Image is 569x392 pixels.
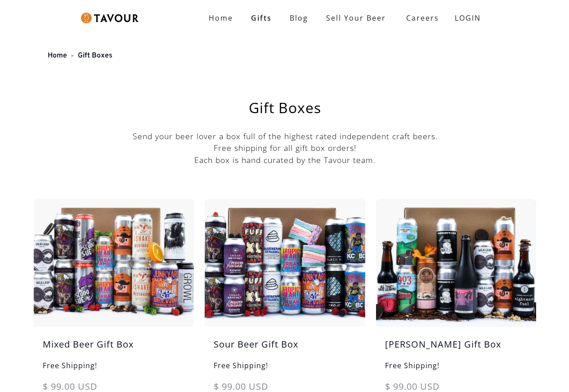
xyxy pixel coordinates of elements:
[317,9,395,27] a: Sell Your Beer
[395,5,446,31] a: Careers
[406,9,439,27] strong: Careers
[200,9,242,27] a: Home
[78,51,112,60] a: Gift Boxes
[34,338,194,360] h5: Mixed Beer Gift Box
[446,9,490,27] a: LOGIN
[209,13,233,23] strong: Home
[205,360,365,380] h6: Free Shipping!
[281,9,317,27] a: Blog
[56,101,514,115] h1: Gift Boxes
[34,360,194,380] h6: Free Shipping!
[48,51,67,60] a: Home
[376,360,536,380] h6: Free Shipping!
[242,9,281,27] a: Gifts
[34,130,536,166] p: Send your beer lover a box full of the highest rated independent craft beers. Free shipping for a...
[376,338,536,360] h5: [PERSON_NAME] Gift Box
[205,338,365,360] h5: Sour Beer Gift Box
